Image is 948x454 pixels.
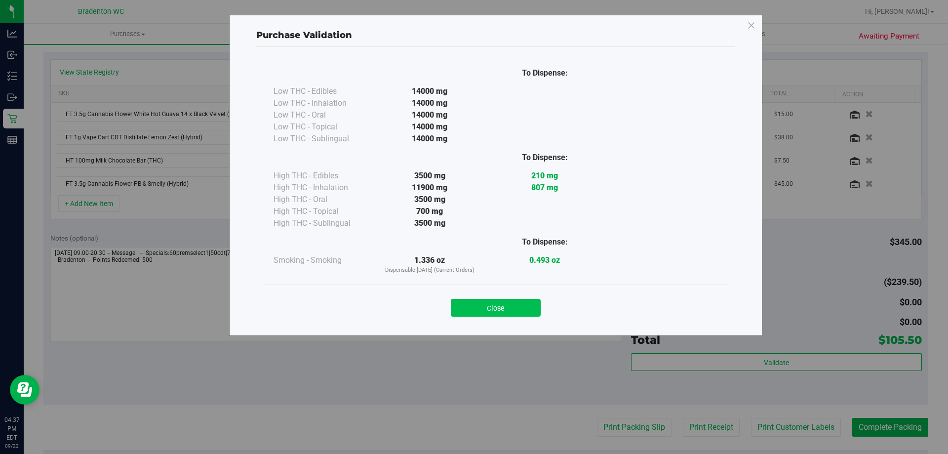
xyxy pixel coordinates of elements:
[372,121,487,133] div: 14000 mg
[274,109,372,121] div: Low THC - Oral
[372,85,487,97] div: 14000 mg
[10,375,39,405] iframe: Resource center
[372,217,487,229] div: 3500 mg
[274,170,372,182] div: High THC - Edibles
[531,183,558,192] strong: 807 mg
[372,133,487,145] div: 14000 mg
[274,254,372,266] div: Smoking - Smoking
[274,206,372,217] div: High THC - Topical
[531,171,558,180] strong: 210 mg
[372,109,487,121] div: 14000 mg
[372,182,487,194] div: 11900 mg
[372,206,487,217] div: 700 mg
[487,67,602,79] div: To Dispense:
[372,97,487,109] div: 14000 mg
[451,299,541,317] button: Close
[274,97,372,109] div: Low THC - Inhalation
[487,152,602,164] div: To Dispense:
[274,182,372,194] div: High THC - Inhalation
[274,121,372,133] div: Low THC - Topical
[372,266,487,275] p: Dispensable [DATE] (Current Orders)
[487,236,602,248] div: To Dispense:
[274,217,372,229] div: High THC - Sublingual
[372,254,487,275] div: 1.336 oz
[274,194,372,206] div: High THC - Oral
[529,255,560,265] strong: 0.493 oz
[274,85,372,97] div: Low THC - Edibles
[372,194,487,206] div: 3500 mg
[256,30,352,41] span: Purchase Validation
[274,133,372,145] div: Low THC - Sublingual
[372,170,487,182] div: 3500 mg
